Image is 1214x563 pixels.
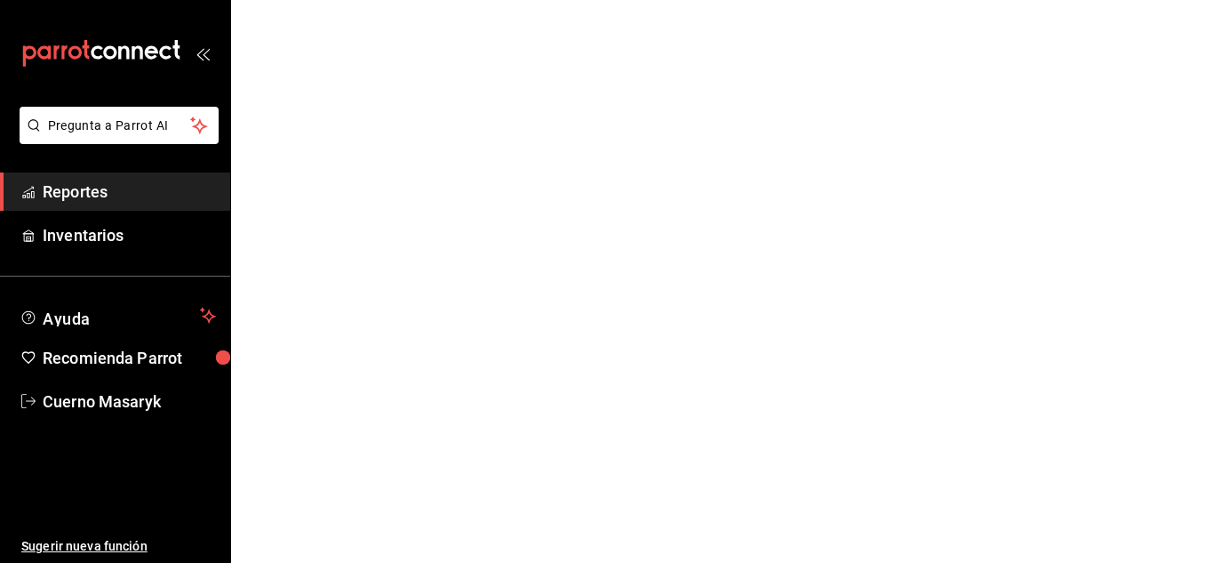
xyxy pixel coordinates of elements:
span: Inventarios [43,223,216,247]
span: Sugerir nueva función [21,537,216,556]
span: Recomienda Parrot [43,346,216,370]
span: Pregunta a Parrot AI [48,117,191,135]
button: Pregunta a Parrot AI [20,107,219,144]
span: Cuerno Masaryk [43,390,216,414]
a: Pregunta a Parrot AI [12,129,219,148]
button: open_drawer_menu [196,46,210,60]
span: Ayuda [43,305,193,326]
span: Reportes [43,180,216,204]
